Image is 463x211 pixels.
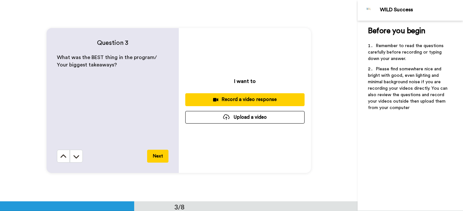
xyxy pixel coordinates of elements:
img: Profile Image [361,3,377,18]
button: Next [147,150,168,163]
div: WILD Success [380,7,463,13]
span: Please find somewhere nice and bright with good, even lighting and minimal background noise if yo... [368,67,449,110]
p: I want to [234,77,256,85]
h4: Question 3 [57,38,168,47]
button: Upload a video [185,111,305,124]
span: What was the BEST thing in the program/ Your biggest takeaways? [57,55,158,67]
span: Before you begin [368,27,425,35]
button: Record a video response [185,93,305,106]
div: Record a video response [190,96,299,103]
span: Remember to read the questions carefully before recording or typing down your answer. [368,44,445,61]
